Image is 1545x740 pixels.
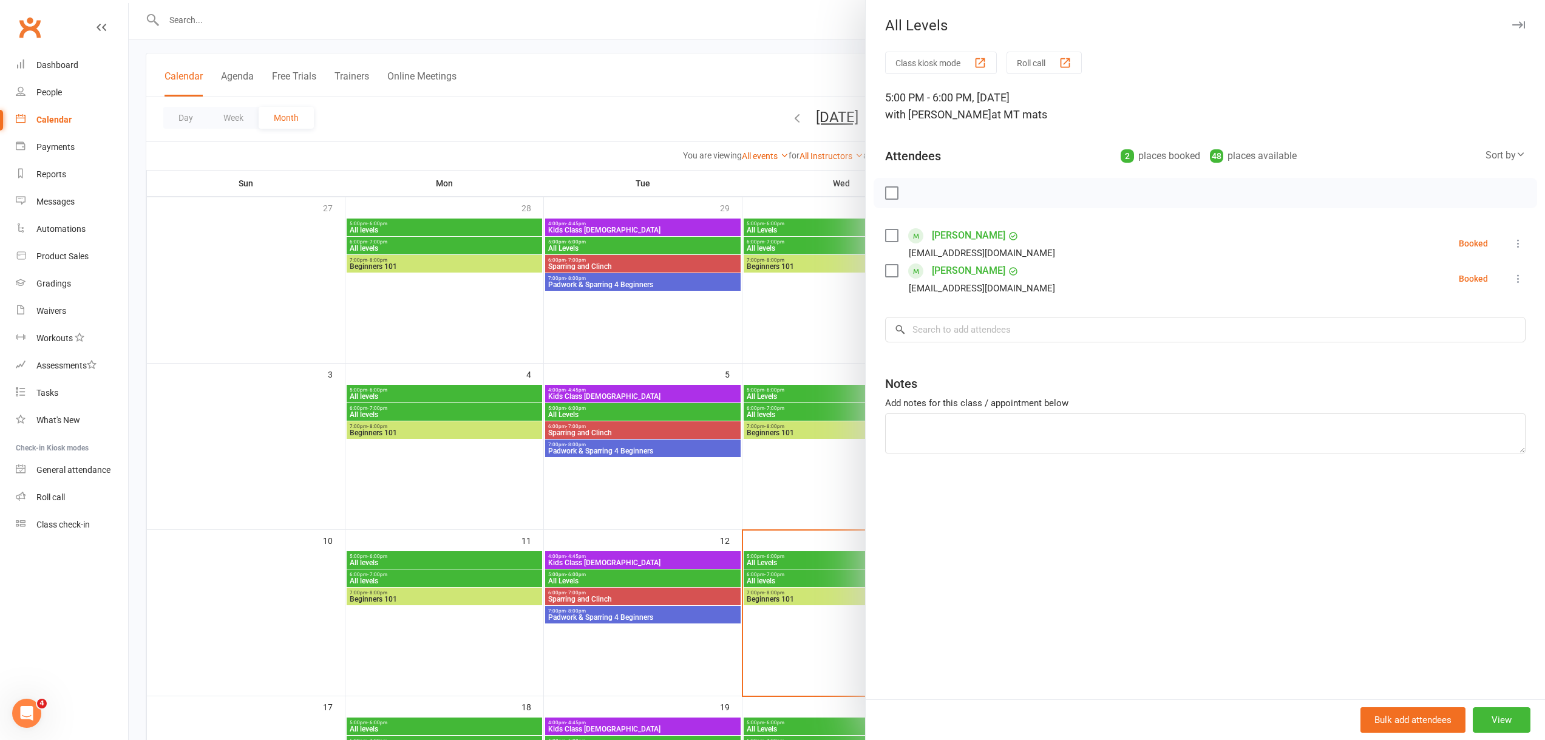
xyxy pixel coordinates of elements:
[16,79,128,106] a: People
[36,361,97,370] div: Assessments
[1473,707,1530,733] button: View
[909,280,1055,296] div: [EMAIL_ADDRESS][DOMAIN_NAME]
[1210,148,1297,165] div: places available
[932,226,1005,245] a: [PERSON_NAME]
[37,699,47,708] span: 4
[36,115,72,124] div: Calendar
[36,251,89,261] div: Product Sales
[36,492,65,502] div: Roll call
[16,188,128,216] a: Messages
[36,306,66,316] div: Waivers
[16,52,128,79] a: Dashboard
[885,396,1526,410] div: Add notes for this class / appointment below
[36,87,62,97] div: People
[885,89,1526,123] div: 5:00 PM - 6:00 PM, [DATE]
[866,17,1545,34] div: All Levels
[1121,149,1134,163] div: 2
[36,465,110,475] div: General attendance
[36,169,66,179] div: Reports
[16,352,128,379] a: Assessments
[12,699,41,728] iframe: Intercom live chat
[1360,707,1465,733] button: Bulk add attendees
[16,407,128,434] a: What's New
[36,142,75,152] div: Payments
[885,52,997,74] button: Class kiosk mode
[36,224,86,234] div: Automations
[36,520,90,529] div: Class check-in
[1459,274,1488,283] div: Booked
[36,279,71,288] div: Gradings
[36,197,75,206] div: Messages
[36,415,80,425] div: What's New
[1486,148,1526,163] div: Sort by
[16,379,128,407] a: Tasks
[16,134,128,161] a: Payments
[16,484,128,511] a: Roll call
[885,317,1526,342] input: Search to add attendees
[1459,239,1488,248] div: Booked
[885,148,941,165] div: Attendees
[16,216,128,243] a: Automations
[15,12,45,42] a: Clubworx
[1007,52,1082,74] button: Roll call
[36,60,78,70] div: Dashboard
[1121,148,1200,165] div: places booked
[16,270,128,297] a: Gradings
[16,457,128,484] a: General attendance kiosk mode
[16,325,128,352] a: Workouts
[909,245,1055,261] div: [EMAIL_ADDRESS][DOMAIN_NAME]
[16,297,128,325] a: Waivers
[16,161,128,188] a: Reports
[932,261,1005,280] a: [PERSON_NAME]
[1210,149,1223,163] div: 48
[36,388,58,398] div: Tasks
[16,511,128,538] a: Class kiosk mode
[16,243,128,270] a: Product Sales
[885,375,917,392] div: Notes
[36,333,73,343] div: Workouts
[885,108,991,121] span: with [PERSON_NAME]
[16,106,128,134] a: Calendar
[991,108,1047,121] span: at MT mats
